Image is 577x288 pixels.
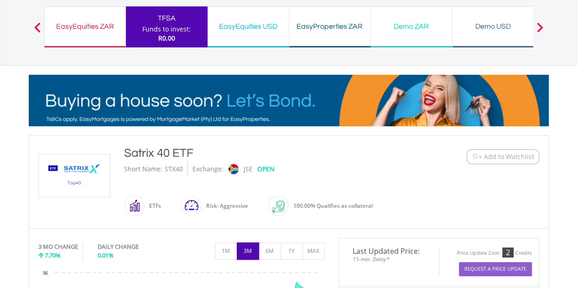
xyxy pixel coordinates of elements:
button: Request A Price Update [459,262,532,276]
div: JSE [244,161,253,177]
div: TFSA [131,12,202,25]
div: Funds to invest: [142,25,191,34]
img: EasyMortage Promotion Banner [29,75,549,126]
img: TFSA.STX40.png [40,154,109,197]
div: OPEN [257,161,275,177]
div: ETFs [145,195,161,217]
span: 15-min. Delay* [346,255,432,263]
img: collateral-qualifying-green.svg [272,201,285,213]
button: MAX [302,242,325,260]
button: Watchlist + Add to Watchlist [467,149,539,164]
button: Next [530,27,549,36]
img: jse.png [228,164,238,174]
span: + Add to Watchlist [478,152,534,161]
div: 3 MO CHANGE [38,242,78,251]
button: Previous [28,27,47,36]
div: EasyEquities ZAR [50,20,120,33]
span: Last Updated Price: [346,247,432,255]
div: EasyProperties ZAR [295,20,365,33]
text: 96 [42,271,48,276]
div: Risk: Aggressive [202,195,248,217]
div: STX40 [165,161,183,177]
div: Short Name: [124,161,162,177]
span: R0.00 [158,34,175,42]
div: Credits [515,250,532,257]
button: 3M [237,242,259,260]
div: Price Update Cost: [457,250,500,257]
div: 2 [502,247,514,257]
div: Demo ZAR [376,20,447,33]
div: Demo USD [458,20,528,33]
div: Exchange: [192,161,224,177]
button: 1Y [281,242,303,260]
div: DAILY CHANGE [98,242,169,251]
button: 6M [259,242,281,260]
div: Satrix 40 ETF [124,145,411,161]
div: EasyEquities USD [213,20,283,33]
button: 1M [215,242,237,260]
span: 7.70% [45,251,61,259]
span: 100.00% Qualifies as collateral [293,202,373,210]
span: 0.01% [98,251,114,259]
img: Watchlist [472,153,478,160]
